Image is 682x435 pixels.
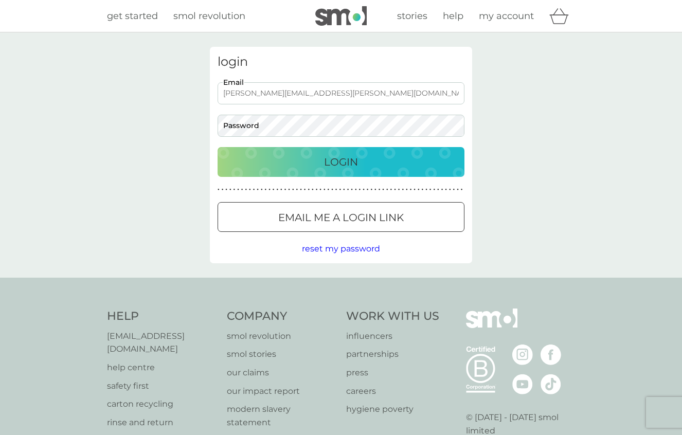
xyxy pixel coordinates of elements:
p: ● [328,187,330,192]
p: ● [324,187,326,192]
p: ● [296,187,298,192]
p: ● [265,187,267,192]
a: press [346,366,439,379]
p: ● [382,187,384,192]
p: ● [398,187,400,192]
img: visit the smol Youtube page [512,374,533,394]
p: ● [304,187,306,192]
p: ● [300,187,302,192]
p: ● [402,187,404,192]
p: ● [312,187,314,192]
p: ● [433,187,435,192]
p: ● [241,187,243,192]
p: ● [273,187,275,192]
span: help [443,10,463,22]
p: ● [425,187,427,192]
h4: Help [107,309,217,324]
p: ● [316,187,318,192]
img: visit the smol Instagram page [512,345,533,365]
p: ● [225,187,227,192]
a: careers [346,385,439,398]
a: my account [479,9,534,24]
p: ● [288,187,290,192]
p: ● [363,187,365,192]
h4: Work With Us [346,309,439,324]
button: Email me a login link [218,202,464,232]
p: ● [367,187,369,192]
p: ● [422,187,424,192]
a: [EMAIL_ADDRESS][DOMAIN_NAME] [107,330,217,356]
p: ● [347,187,349,192]
span: get started [107,10,158,22]
a: safety first [107,379,217,393]
p: ● [335,187,337,192]
img: smol [315,6,367,26]
p: ● [218,187,220,192]
img: visit the smol Tiktok page [541,374,561,394]
a: smol revolution [227,330,336,343]
span: reset my password [302,244,380,253]
a: help [443,9,463,24]
p: ● [445,187,447,192]
div: basket [549,6,575,26]
p: ● [429,187,432,192]
span: my account [479,10,534,22]
p: ● [457,187,459,192]
p: ● [390,187,392,192]
p: ● [319,187,321,192]
p: ● [237,187,239,192]
a: our impact report [227,385,336,398]
p: ● [268,187,271,192]
p: ● [418,187,420,192]
p: Login [324,154,358,170]
p: ● [284,187,286,192]
a: smol stories [227,348,336,361]
p: ● [261,187,263,192]
p: ● [374,187,376,192]
a: carton recycling [107,397,217,411]
p: ● [461,187,463,192]
button: Login [218,147,464,177]
a: partnerships [346,348,439,361]
p: ● [370,187,372,192]
a: modern slavery statement [227,403,336,429]
p: ● [331,187,333,192]
a: smol revolution [173,9,245,24]
p: ● [292,187,294,192]
p: ● [229,187,231,192]
p: ● [441,187,443,192]
p: ● [245,187,247,192]
p: ● [280,187,282,192]
p: ● [379,187,381,192]
a: our claims [227,366,336,379]
a: help centre [107,361,217,374]
a: influencers [346,330,439,343]
span: stories [397,10,427,22]
a: stories [397,9,427,24]
p: rinse and return [107,416,217,429]
p: ● [234,187,236,192]
p: ● [308,187,310,192]
p: ● [453,187,455,192]
p: ● [394,187,396,192]
p: ● [410,187,412,192]
img: visit the smol Facebook page [541,345,561,365]
p: ● [406,187,408,192]
a: hygiene poverty [346,403,439,416]
p: ● [359,187,361,192]
p: ● [449,187,451,192]
h3: login [218,55,464,69]
a: get started [107,9,158,24]
p: ● [249,187,251,192]
p: Email me a login link [278,209,404,226]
